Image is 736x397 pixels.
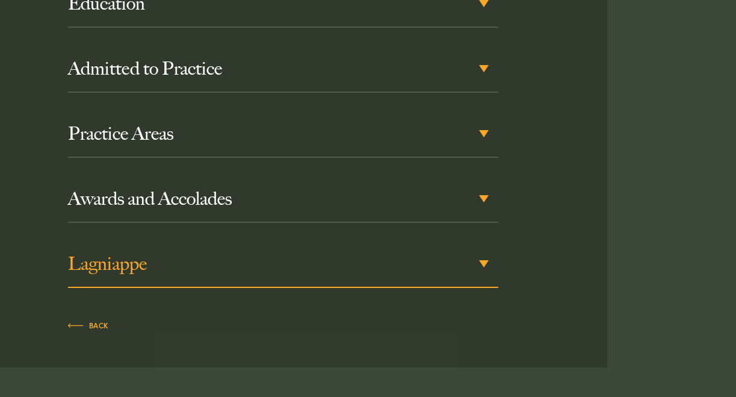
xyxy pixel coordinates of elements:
[68,318,109,331] a: Back
[68,188,499,210] h3: Awards and Accolades
[68,123,499,145] h3: Practice Areas
[68,322,109,330] span: Back
[68,58,499,80] h3: Admitted to Practice
[68,253,499,275] h3: Lagniappe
